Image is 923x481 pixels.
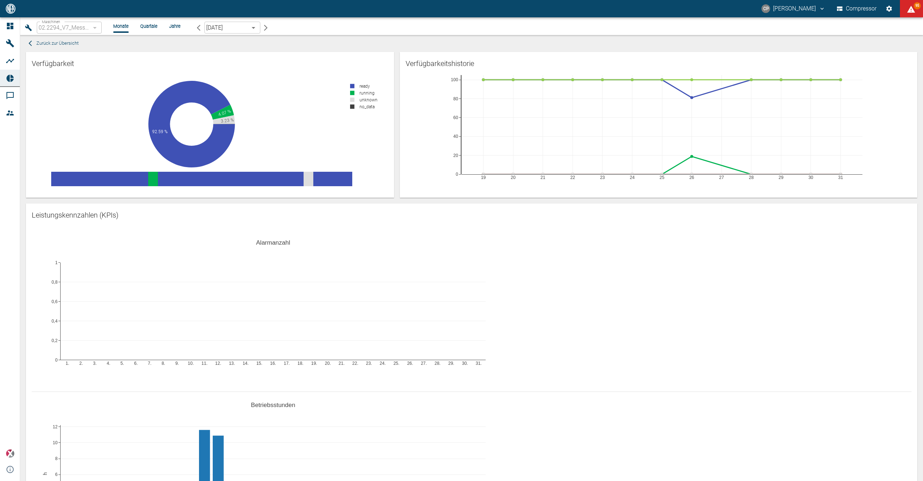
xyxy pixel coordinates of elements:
div: CP [761,4,770,13]
img: logo [5,4,16,13]
li: Jahre [169,23,181,30]
li: Monate [113,23,129,30]
div: Leistungskennzahlen (KPIs) [32,209,911,221]
img: Xplore Logo [6,449,14,458]
button: arrow-forward [260,22,273,34]
span: 95 [914,2,921,9]
button: Zurück zur Übersicht [26,38,80,49]
button: Compressor [835,2,878,15]
div: Verfügbarkeit [32,58,388,69]
button: Einstellungen [883,2,896,15]
span: Zurück zur Übersicht [36,39,79,48]
button: christoph.palm@neuman-esser.com [760,2,826,15]
div: 02.2294_V7_Messer Austria GmbH_Gumpoldskirchen (AT) [37,22,102,34]
button: arrow-back [192,22,204,34]
span: Maschinen [42,19,60,24]
li: Quartale [140,23,158,30]
div: Verfügbarkeitshistorie [406,58,911,69]
div: [DATE] [204,22,260,34]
